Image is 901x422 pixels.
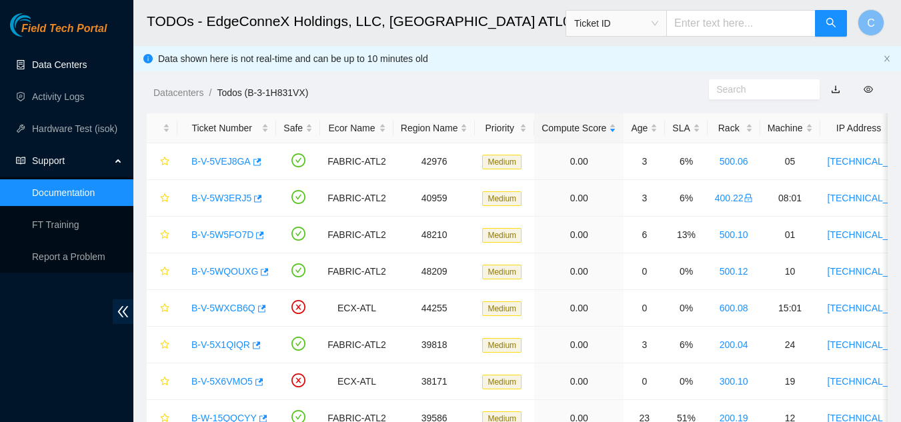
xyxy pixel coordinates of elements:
[482,301,522,316] span: Medium
[160,157,169,167] span: star
[482,338,522,353] span: Medium
[482,155,522,169] span: Medium
[760,327,820,363] td: 24
[209,87,211,98] span: /
[534,253,624,290] td: 0.00
[760,253,820,290] td: 10
[720,376,748,387] a: 300.10
[666,10,816,37] input: Enter text here...
[154,224,170,245] button: star
[760,363,820,400] td: 19
[16,156,25,165] span: read
[154,297,170,319] button: star
[154,151,170,172] button: star
[160,193,169,204] span: star
[32,147,111,174] span: Support
[393,180,476,217] td: 40959
[624,363,665,400] td: 0
[191,229,253,240] a: B-V-5W5FO7D
[828,339,900,350] a: [TECHNICAL_ID]
[191,193,251,203] a: B-V-5W3ERJ5
[720,303,748,313] a: 600.08
[160,303,169,314] span: star
[154,261,170,282] button: star
[153,87,203,98] a: Datacenters
[291,227,305,241] span: check-circle
[154,187,170,209] button: star
[291,190,305,204] span: check-circle
[624,180,665,217] td: 3
[113,299,133,324] span: double-left
[393,217,476,253] td: 48210
[821,79,850,100] button: download
[624,327,665,363] td: 3
[10,13,67,37] img: Akamai Technologies
[665,327,707,363] td: 6%
[32,91,85,102] a: Activity Logs
[320,253,393,290] td: FABRIC-ATL2
[665,253,707,290] td: 0%
[665,180,707,217] td: 6%
[715,193,753,203] a: 400.22lock
[828,266,900,277] a: [TECHNICAL_ID]
[831,84,840,95] a: download
[482,265,522,279] span: Medium
[815,10,847,37] button: search
[624,290,665,327] td: 0
[828,303,900,313] a: [TECHNICAL_ID]
[720,339,748,350] a: 200.04
[291,263,305,277] span: check-circle
[217,87,308,98] a: Todos (B-3-1H831VX)
[191,156,251,167] a: B-V-5VEJ8GA
[291,153,305,167] span: check-circle
[320,217,393,253] td: FABRIC-ATL2
[760,290,820,327] td: 15:01
[760,143,820,180] td: 05
[154,334,170,355] button: star
[154,371,170,392] button: star
[760,217,820,253] td: 01
[828,376,900,387] a: [TECHNICAL_ID]
[744,193,753,203] span: lock
[716,82,802,97] input: Search
[534,143,624,180] td: 0.00
[320,290,393,327] td: ECX-ATL
[160,340,169,351] span: star
[867,15,875,31] span: C
[624,217,665,253] td: 6
[720,266,748,277] a: 500.12
[864,85,873,94] span: eye
[160,377,169,387] span: star
[534,217,624,253] td: 0.00
[534,290,624,327] td: 0.00
[32,123,117,134] a: Hardware Test (isok)
[191,303,255,313] a: B-V-5WXCB6Q
[665,363,707,400] td: 0%
[883,55,891,63] button: close
[21,23,107,35] span: Field Tech Portal
[665,290,707,327] td: 0%
[10,24,107,41] a: Akamai TechnologiesField Tech Portal
[760,180,820,217] td: 08:01
[624,143,665,180] td: 3
[858,9,884,36] button: C
[393,143,476,180] td: 42976
[291,337,305,351] span: check-circle
[534,327,624,363] td: 0.00
[291,300,305,314] span: close-circle
[720,156,748,167] a: 500.06
[32,187,95,198] a: Documentation
[393,290,476,327] td: 44255
[320,180,393,217] td: FABRIC-ATL2
[574,13,658,33] span: Ticket ID
[482,228,522,243] span: Medium
[828,156,900,167] a: [TECHNICAL_ID]
[160,267,169,277] span: star
[32,219,79,230] a: FT Training
[160,230,169,241] span: star
[534,180,624,217] td: 0.00
[482,191,522,206] span: Medium
[191,266,258,277] a: B-V-5WQOUXG
[828,229,900,240] a: [TECHNICAL_ID]
[534,363,624,400] td: 0.00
